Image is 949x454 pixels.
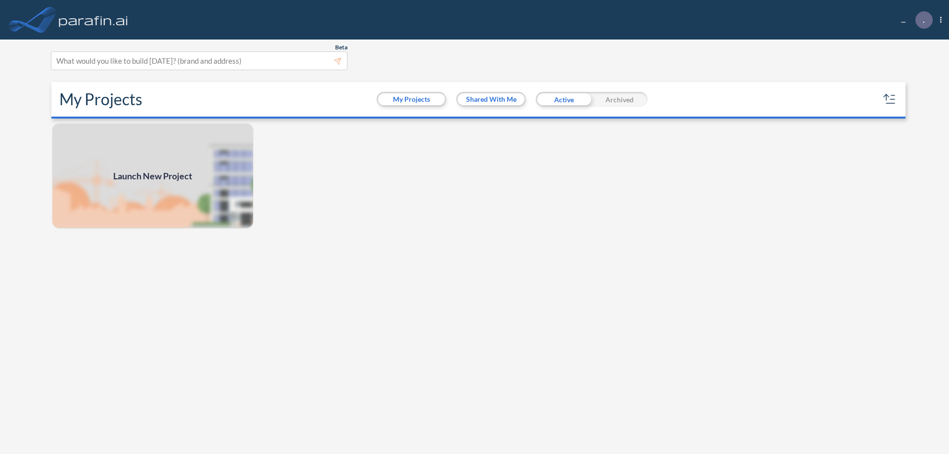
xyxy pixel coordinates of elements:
[59,90,142,109] h2: My Projects
[51,123,254,229] a: Launch New Project
[536,92,592,107] div: Active
[923,15,925,24] p: .
[57,10,130,30] img: logo
[113,169,192,183] span: Launch New Project
[882,91,898,107] button: sort
[378,93,445,105] button: My Projects
[886,11,942,29] div: ...
[335,43,347,51] span: Beta
[592,92,647,107] div: Archived
[458,93,524,105] button: Shared With Me
[51,123,254,229] img: add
